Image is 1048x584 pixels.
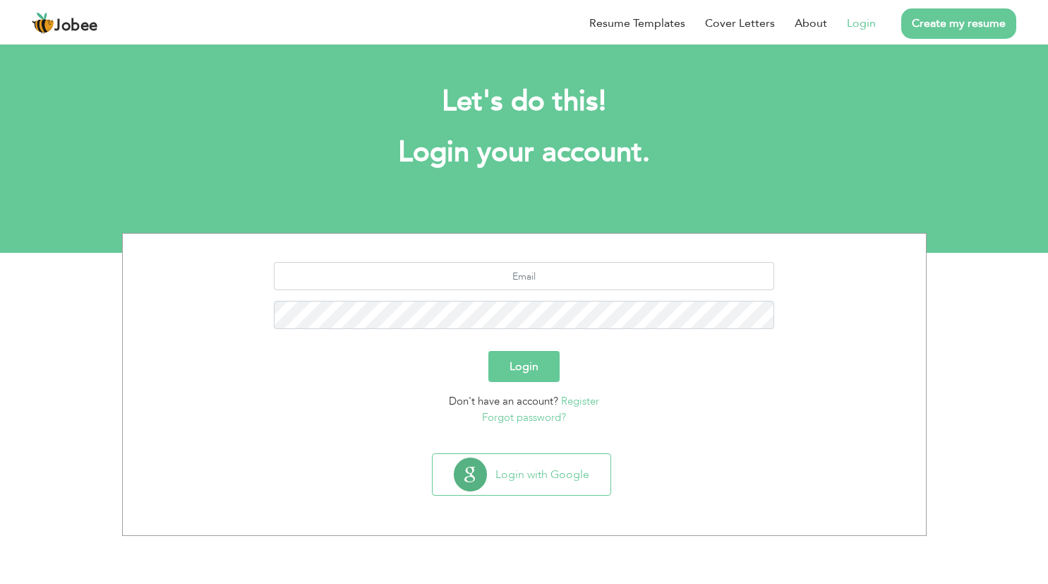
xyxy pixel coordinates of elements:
a: Resume Templates [589,15,685,32]
h1: Login your account. [143,134,905,171]
a: Register [561,394,599,408]
h2: Let's do this! [143,83,905,120]
span: Jobee [54,18,98,34]
span: Don't have an account? [449,394,558,408]
button: Login with Google [433,454,610,495]
a: About [795,15,827,32]
a: Login [847,15,876,32]
input: Email [274,262,774,290]
a: Forgot password? [482,410,566,424]
img: jobee.io [32,12,54,35]
a: Jobee [32,12,98,35]
button: Login [488,351,560,382]
a: Cover Letters [705,15,775,32]
a: Create my resume [901,8,1016,39]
